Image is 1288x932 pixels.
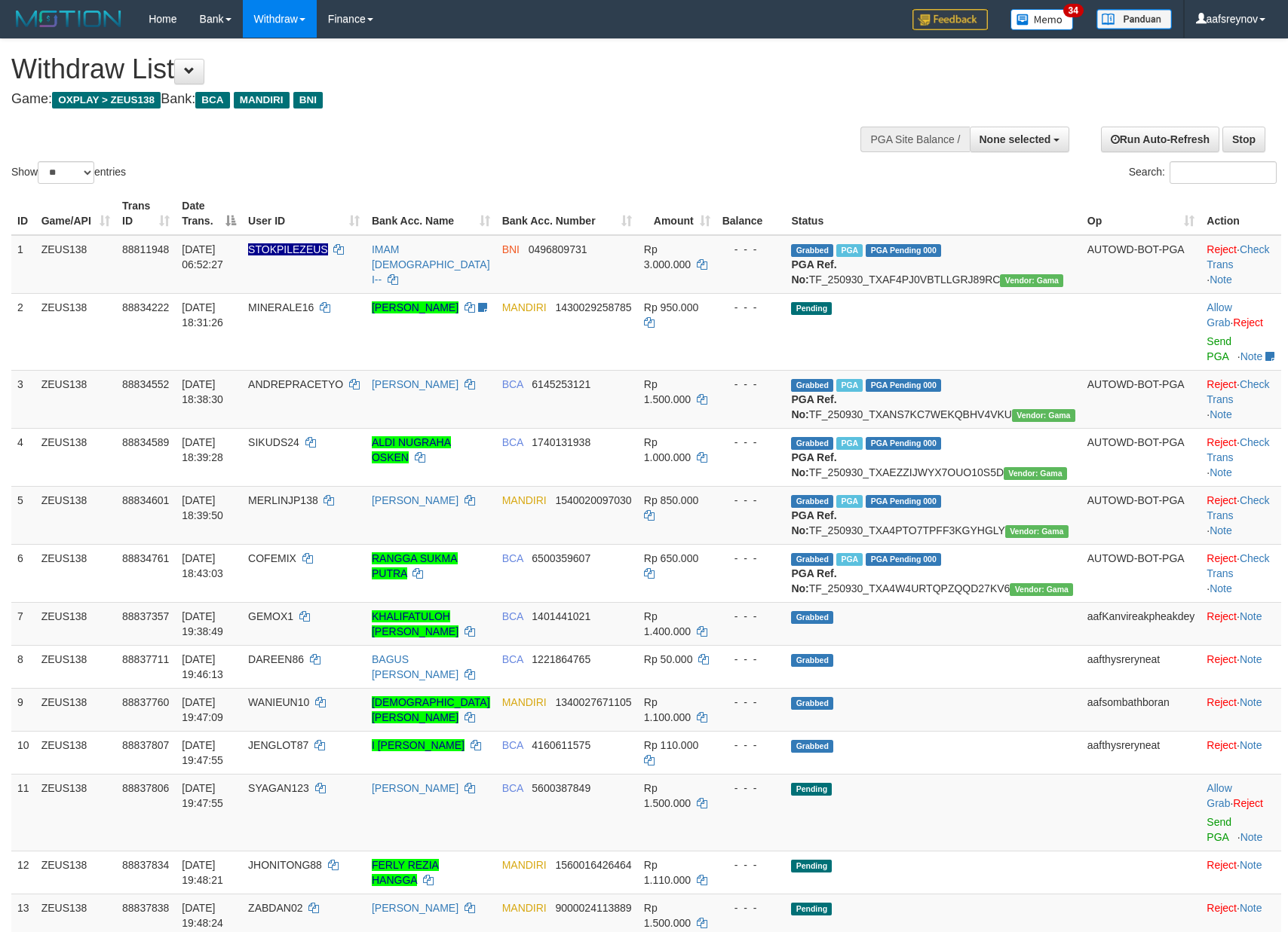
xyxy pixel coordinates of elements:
div: - - - [722,738,780,753]
span: Grabbed [791,740,833,753]
a: Reject [1207,859,1237,871]
td: TF_250930_TXA4PTO7TPFF3KGYHGLY [785,486,1081,544]
span: BNI [293,92,323,108]
span: 88837838 [122,902,169,914]
a: Reject [1233,797,1263,809]
span: Marked by aafsolysreylen [836,437,863,450]
span: Vendor URL: https://trx31.1velocity.biz [1004,467,1067,480]
td: 9 [11,688,35,731]
span: Marked by aafsolysreylen [836,553,863,566]
th: User ID: activate to sort column ascending [242,192,366,235]
td: 7 [11,602,35,645]
span: MERLINJP138 [248,494,318,506]
span: Grabbed [791,553,833,566]
div: - - - [722,781,780,796]
div: - - - [722,377,780,392]
span: 88811948 [122,243,169,255]
span: Rp 3.000.000 [644,243,691,270]
td: · · [1201,235,1281,294]
td: AUTOWD-BOT-PGA [1081,428,1201,486]
a: FERLY REZIA HANGGA [372,859,439,886]
a: Run Auto-Refresh [1101,127,1219,152]
span: JHONITONG88 [248,859,322,871]
span: SYAGAN123 [248,782,309,794]
select: Showentries [38,161,94,184]
span: Copy 9000024113889 to clipboard [555,902,631,914]
span: Vendor URL: https://trx31.1velocity.biz [1012,409,1075,422]
div: - - - [722,300,780,315]
span: PGA Pending [866,244,941,257]
a: Send PGA [1207,335,1231,362]
a: Allow Grab [1207,782,1231,809]
b: PGA Ref. No: [791,567,836,594]
a: Note [1240,831,1263,843]
span: Vendor URL: https://trx31.1velocity.biz [1010,583,1073,596]
span: WANIEUN10 [248,696,309,708]
span: [DATE] 06:52:27 [182,243,223,270]
a: Note [1240,653,1262,665]
b: PGA Ref. No: [791,509,836,536]
a: Reject [1207,243,1237,255]
a: Reject [1207,653,1237,665]
td: · · [1201,544,1281,602]
span: BNI [502,243,520,255]
span: [DATE] 18:31:26 [182,301,223,328]
img: panduan.png [1096,9,1172,29]
a: Note [1240,739,1262,751]
a: Note [1210,408,1232,420]
div: - - - [722,900,780,915]
h4: Game: Bank: [11,92,844,107]
span: MANDIRI [502,696,547,708]
img: Button%20Memo.svg [1010,9,1074,30]
a: [DEMOGRAPHIC_DATA][PERSON_NAME] [372,696,490,723]
span: SIKUDS24 [248,436,299,448]
span: Copy 6145253121 to clipboard [532,378,590,390]
td: 8 [11,645,35,688]
span: Grabbed [791,437,833,450]
td: · [1201,602,1281,645]
span: MANDIRI [502,301,547,313]
th: ID [11,192,35,235]
th: Trans ID: activate to sort column ascending [116,192,176,235]
td: ZEUS138 [35,851,116,894]
td: ZEUS138 [35,293,116,370]
td: 4 [11,428,35,486]
td: · [1201,851,1281,894]
td: TF_250930_TXANS7KC7WEKQBHV4VKU [785,370,1081,428]
th: Date Trans.: activate to sort column descending [176,192,242,235]
span: Copy 4160611575 to clipboard [532,739,590,751]
a: Note [1210,582,1232,594]
td: AUTOWD-BOT-PGA [1081,235,1201,294]
a: Check Trans [1207,436,1269,463]
span: [DATE] 19:48:21 [182,859,223,886]
a: Check Trans [1207,494,1269,521]
span: Copy 0496809731 to clipboard [529,243,587,255]
a: [PERSON_NAME] [372,494,458,506]
span: 88834552 [122,378,169,390]
span: MANDIRI [234,92,290,108]
span: COFEMIX [248,552,296,564]
span: [DATE] 18:43:03 [182,552,223,579]
a: IMAM [DEMOGRAPHIC_DATA] I-- [372,243,490,286]
a: Reject [1207,696,1237,708]
span: [DATE] 19:47:09 [182,696,223,723]
span: BCA [502,378,523,390]
span: BCA [502,782,523,794]
span: Rp 110.000 [644,739,698,751]
a: Note [1210,466,1232,478]
td: ZEUS138 [35,235,116,294]
span: BCA [502,610,523,622]
td: AUTOWD-BOT-PGA [1081,486,1201,544]
span: BCA [502,739,523,751]
span: Rp 850.000 [644,494,698,506]
img: MOTION_logo.png [11,8,126,30]
a: ALDI NUGRAHA OSKEN [372,436,451,463]
span: Grabbed [791,697,833,710]
td: aafthysreryneat [1081,731,1201,774]
a: RANGGA SUKMA PUTRA [372,552,458,579]
span: Vendor URL: https://trx31.1velocity.biz [1000,274,1063,287]
span: Rp 1.500.000 [644,782,691,809]
span: ANDREPRACETYO [248,378,343,390]
td: · [1201,293,1281,370]
td: ZEUS138 [35,428,116,486]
